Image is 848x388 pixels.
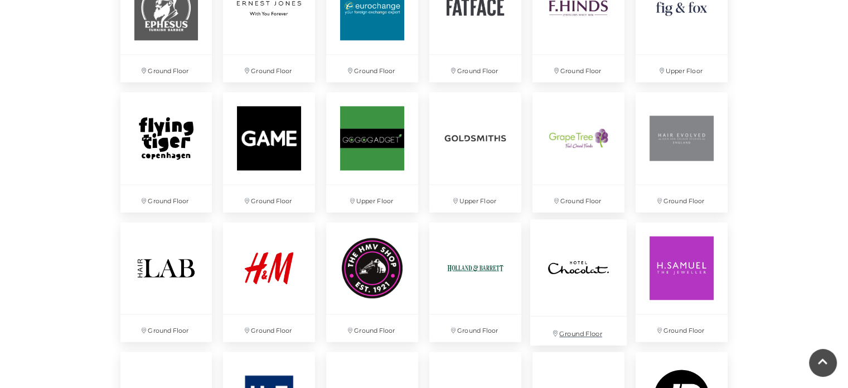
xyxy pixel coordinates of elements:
a: Hair Evolved at Festival Place, Basingstoke Ground Floor [630,87,733,218]
img: Hair Evolved at Festival Place, Basingstoke [636,92,728,184]
a: Ground Floor [525,213,633,351]
p: Ground Floor [120,185,212,212]
a: Ground Floor [527,87,630,218]
p: Ground Floor [530,316,627,344]
a: Ground Floor [115,87,218,218]
p: Upper Floor [636,55,728,82]
p: Ground Floor [223,55,315,82]
a: Ground Floor [321,217,424,348]
p: Ground Floor [532,55,624,82]
a: Upper Floor [424,87,527,218]
a: Ground Floor [424,217,527,348]
a: Ground Floor [217,217,321,348]
p: Ground Floor [429,314,521,342]
p: Ground Floor [326,55,418,82]
a: Ground Floor [217,87,321,218]
p: Upper Floor [326,185,418,212]
a: Upper Floor [321,87,424,218]
p: Ground Floor [223,314,315,342]
p: Ground Floor [532,185,624,212]
a: Ground Floor [630,217,733,348]
a: Ground Floor [115,217,218,348]
p: Ground Floor [120,314,212,342]
p: Ground Floor [326,314,418,342]
p: Upper Floor [429,185,521,212]
p: Ground Floor [120,55,212,82]
p: Ground Floor [636,314,728,342]
p: Ground Floor [429,55,521,82]
p: Ground Floor [223,185,315,212]
p: Ground Floor [636,185,728,212]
